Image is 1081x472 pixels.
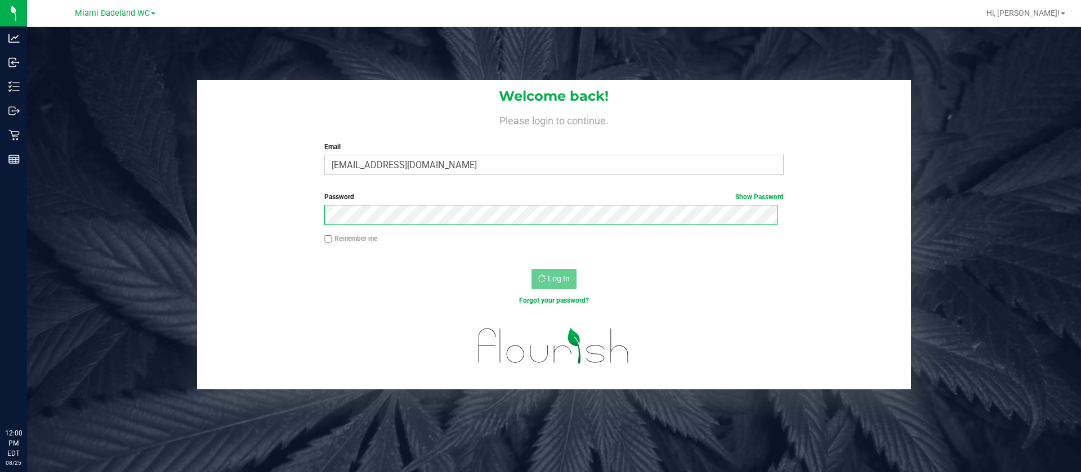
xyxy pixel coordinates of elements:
[8,33,20,44] inline-svg: Analytics
[324,235,332,243] input: Remember me
[8,57,20,68] inline-svg: Inbound
[548,274,570,283] span: Log In
[5,428,22,458] p: 12:00 PM EDT
[324,233,377,244] label: Remember me
[519,296,589,304] a: Forgot your password?
[8,105,20,116] inline-svg: Outbound
[75,8,150,18] span: Miami Dadeland WC
[8,81,20,92] inline-svg: Inventory
[735,193,784,201] a: Show Password
[531,269,577,289] button: Log In
[8,129,20,141] inline-svg: Retail
[986,8,1060,17] span: Hi, [PERSON_NAME]!
[5,458,22,467] p: 08/25
[197,89,911,104] h1: Welcome back!
[8,154,20,165] inline-svg: Reports
[324,193,354,201] span: Password
[197,113,911,126] h4: Please login to continue.
[324,142,783,152] label: Email
[464,317,643,375] img: flourish_logo.svg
